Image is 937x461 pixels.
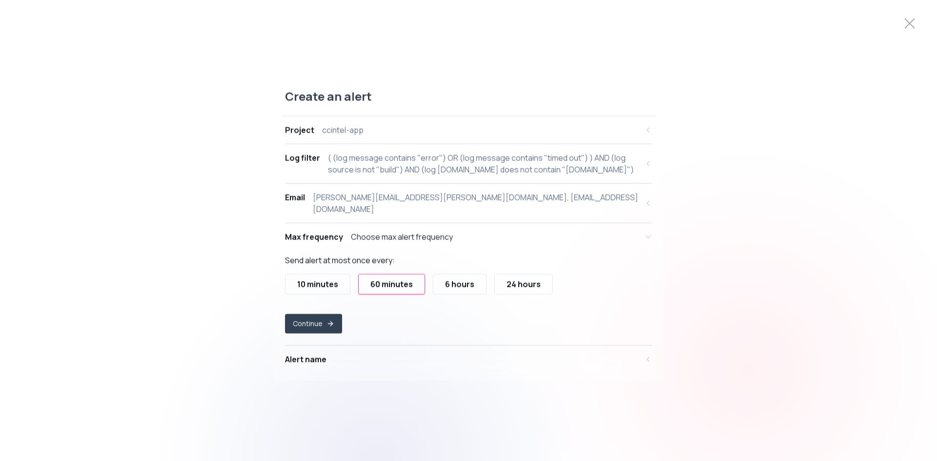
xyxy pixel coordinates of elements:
button: Max frequencyChoose max alert frequency [285,223,652,250]
button: Continue [285,314,342,333]
div: Create an alert [281,88,656,116]
div: 10 minutes [297,278,338,290]
div: 60 minutes [370,278,413,290]
button: Alert name [285,345,652,373]
div: Email [285,191,305,203]
div: Max frequency [285,231,343,242]
button: 60 minutes [358,274,425,294]
button: 6 hours [433,274,487,294]
div: Alert name [285,353,326,365]
button: 24 hours [494,274,553,294]
div: [PERSON_NAME][EMAIL_ADDRESS][PERSON_NAME][DOMAIN_NAME], [EMAIL_ADDRESS][DOMAIN_NAME] [313,191,638,215]
button: Projectccintel-app [285,116,652,143]
div: ccintel-app [322,124,364,136]
button: Log filter( (log message contains "error") OR (log message contains "timed out") ) AND (log sourc... [285,144,652,183]
div: Project [285,124,314,136]
label: Send alert at most once every: [285,255,395,265]
div: Log filter [285,152,320,163]
button: 10 minutes [285,274,350,294]
div: 24 hours [507,278,541,290]
div: 6 hours [445,278,474,290]
button: Email[PERSON_NAME][EMAIL_ADDRESS][PERSON_NAME][DOMAIN_NAME], [EMAIL_ADDRESS][DOMAIN_NAME] [285,183,652,222]
div: ( (log message contains "error") OR (log message contains "timed out") ) AND (log source is not "... [328,152,638,175]
div: Max frequencyChoose max alert frequency [285,250,652,345]
div: Choose max alert frequency [351,231,453,242]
